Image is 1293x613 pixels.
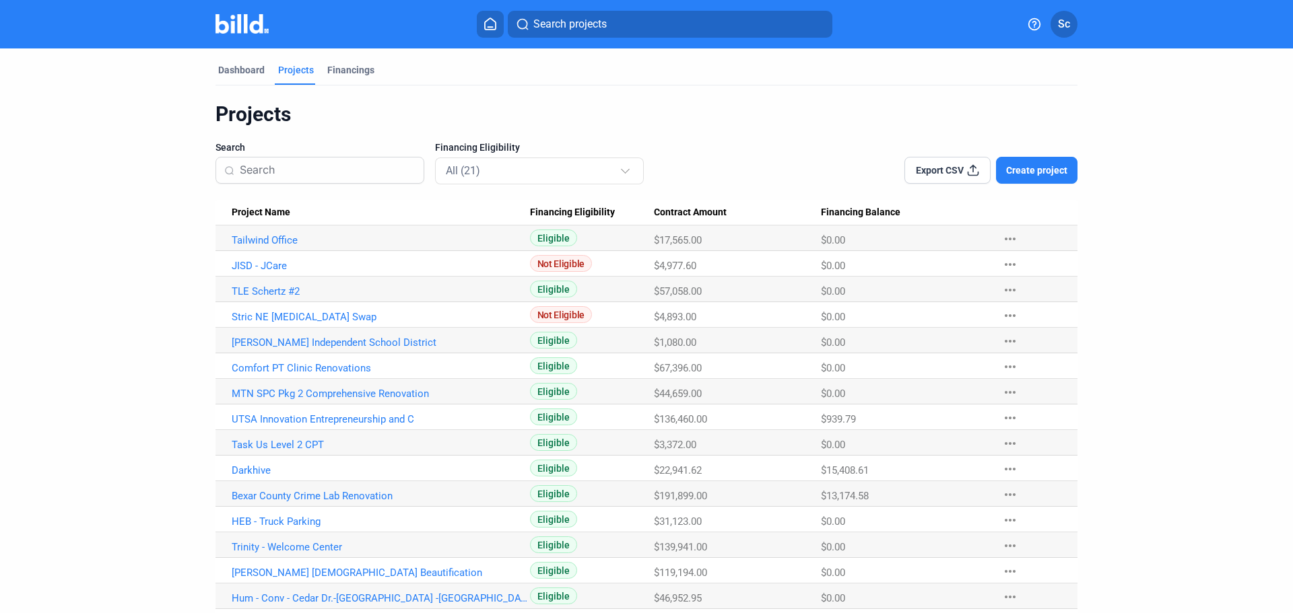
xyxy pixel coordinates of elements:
[530,357,577,374] span: Eligible
[654,311,696,323] span: $4,893.00
[1002,410,1018,426] mat-icon: more_horiz
[654,490,707,502] span: $191,899.00
[821,260,845,272] span: $0.00
[821,234,845,246] span: $0.00
[232,464,530,476] a: Darkhive
[1002,231,1018,247] mat-icon: more_horiz
[530,306,592,323] span: Not Eligible
[435,141,520,154] span: Financing Eligibility
[530,229,577,246] span: Eligible
[232,260,530,272] a: JISD - JCare
[654,439,696,451] span: $3,372.00
[916,164,964,177] span: Export CSV
[821,285,845,297] span: $0.00
[1058,16,1070,32] span: Sc
[1002,333,1018,349] mat-icon: more_horiz
[821,592,845,604] span: $0.00
[1002,384,1018,400] mat-icon: more_horiz
[530,255,592,272] span: Not Eligible
[1002,282,1018,298] mat-icon: more_horiz
[654,464,702,476] span: $22,941.62
[232,207,530,219] div: Project Name
[232,541,530,553] a: Trinity - Welcome Center
[232,490,530,502] a: Bexar County Crime Lab Renovation
[218,63,265,77] div: Dashboard
[654,336,696,349] span: $1,080.00
[533,16,607,32] span: Search projects
[232,362,530,374] a: Comfort PT Clinic Renovations
[654,285,702,297] span: $57,058.00
[821,490,869,502] span: $13,174.58
[530,281,577,297] span: Eligible
[1006,164,1067,177] span: Create project
[654,207,727,219] span: Contract Amount
[530,511,577,528] span: Eligible
[278,63,314,77] div: Projects
[1002,512,1018,528] mat-icon: more_horiz
[821,311,845,323] span: $0.00
[530,485,577,502] span: Eligible
[821,515,845,528] span: $0.00
[530,562,577,579] span: Eligible
[530,587,577,604] span: Eligible
[232,336,530,349] a: [PERSON_NAME] Independent School District
[821,413,856,425] span: $939.79
[821,362,845,374] span: $0.00
[654,388,702,400] span: $44,659.00
[1002,486,1018,503] mat-icon: more_horiz
[1002,538,1018,554] mat-icon: more_horiz
[821,464,869,476] span: $15,408.61
[215,141,245,154] span: Search
[996,157,1077,184] button: Create project
[821,439,845,451] span: $0.00
[232,311,530,323] a: Stric NE [MEDICAL_DATA] Swap
[904,157,991,184] button: Export CSV
[821,388,845,400] span: $0.00
[821,567,845,579] span: $0.00
[654,362,702,374] span: $67,396.00
[821,541,845,553] span: $0.00
[232,285,530,297] a: TLE Schertz #2
[530,460,577,476] span: Eligible
[215,102,1077,127] div: Projects
[232,388,530,400] a: MTN SPC Pkg 2 Comprehensive Renovation
[821,207,900,219] span: Financing Balance
[215,14,269,34] img: Billd Company Logo
[232,567,530,579] a: [PERSON_NAME] [DEMOGRAPHIC_DATA] Beautification
[530,207,615,219] span: Financing Eligibility
[232,413,530,425] a: UTSA Innovation Entrepreneurship and C
[530,383,577,400] span: Eligible
[821,336,845,349] span: $0.00
[654,567,707,579] span: $119,194.00
[1002,256,1018,273] mat-icon: more_horiz
[654,234,702,246] span: $17,565.00
[654,260,696,272] span: $4,977.60
[530,408,577,425] span: Eligible
[1002,563,1018,579] mat-icon: more_horiz
[327,63,374,77] div: Financings
[232,592,530,604] a: Hum - Conv - Cedar Dr.-[GEOGRAPHIC_DATA] -[GEOGRAPHIC_DATA]
[654,515,702,528] span: $31,123.00
[232,439,530,451] a: Task Us Level 2 CPT
[508,11,832,38] button: Search projects
[530,536,577,553] span: Eligible
[1002,461,1018,477] mat-icon: more_horiz
[232,207,290,219] span: Project Name
[654,207,821,219] div: Contract Amount
[821,207,989,219] div: Financing Balance
[530,332,577,349] span: Eligible
[446,164,480,177] mat-select-trigger: All (21)
[530,434,577,451] span: Eligible
[232,515,530,528] a: HEB - Truck Parking
[232,234,530,246] a: Tailwind Office
[1051,11,1077,38] button: Sc
[240,156,416,184] input: Search
[654,541,707,553] span: $139,941.00
[654,413,707,425] span: $136,460.00
[1002,435,1018,452] mat-icon: more_horiz
[1002,589,1018,605] mat-icon: more_horiz
[530,207,654,219] div: Financing Eligibility
[1002,359,1018,375] mat-icon: more_horiz
[654,592,702,604] span: $46,952.95
[1002,308,1018,324] mat-icon: more_horiz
